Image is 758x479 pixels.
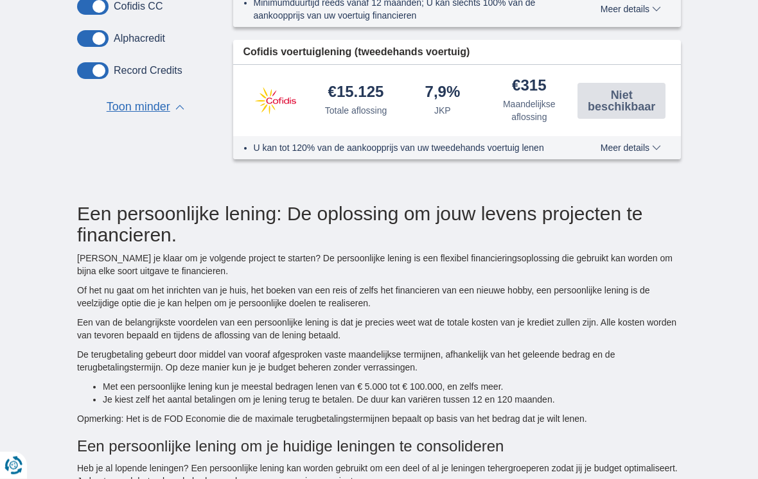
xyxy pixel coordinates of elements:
li: U kan tot 120% van de aankoopprijs van uw tweedehands voertuig lenen [254,142,573,155]
p: De terugbetaling gebeurt door middel van vooraf afgesproken vaste maandelijkse termijnen, afhanke... [77,349,681,374]
p: [PERSON_NAME] je klaar om je volgende project te starten? De persoonlijke lening is een flexibel ... [77,252,681,278]
h2: Een persoonlijke lening: De oplossing om jouw levens projecten te financieren. [77,204,681,246]
li: Je kiest zelf het aantal betalingen om je lening terug te betalen. De duur kan variëren tussen 12... [103,394,681,406]
button: Toon minder ▲ [103,99,188,117]
span: Niet beschikbaar [581,90,662,113]
span: ▲ [175,105,184,110]
span: Cofidis voertuiglening (tweedehands voertuig) [243,46,470,60]
p: Of het nu gaat om het inrichten van je huis, het boeken van een reis of zelfs het financieren van... [77,284,681,310]
button: Niet beschikbaar [577,83,665,119]
label: Alphacredit [114,33,165,45]
div: Totale aflossing [325,105,387,118]
div: JKP [434,105,451,118]
img: product.pl.alt Cofidis [243,85,308,118]
label: Cofidis CC [114,1,163,13]
span: Meer details [601,5,661,14]
button: Meer details [591,143,671,153]
label: Record Credits [114,65,182,77]
div: €15.125 [328,85,384,102]
div: €315 [512,78,546,96]
p: Een van de belangrijkste voordelen van een persoonlijke lening is dat je precies weet wat de tota... [77,317,681,342]
p: Opmerking: Het is de FOD Economie die de maximale terugbetalingstermijnen bepaalt op basis van he... [77,413,681,426]
span: Toon minder [107,100,170,116]
h3: Een persoonlijke lening om je huidige leningen te consolideren [77,439,681,455]
span: Meer details [601,144,661,153]
div: 7,9% [425,85,461,102]
li: Met een persoonlijke lening kun je meestal bedragen lenen van € 5.000 tot € 100.000, en zelfs meer. [103,381,681,394]
div: Maandelijkse aflossing [491,98,567,124]
button: Meer details [591,4,671,15]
